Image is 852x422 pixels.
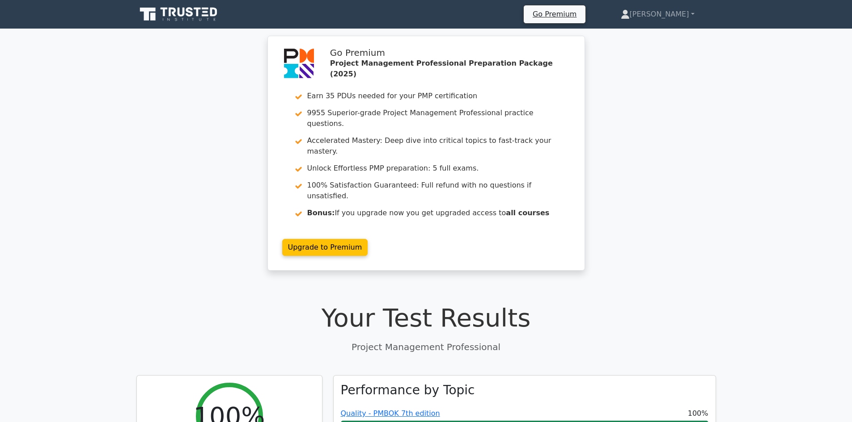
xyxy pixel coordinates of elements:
[527,8,582,20] a: Go Premium
[136,340,716,354] p: Project Management Professional
[688,408,708,419] span: 100%
[341,383,475,398] h3: Performance by Topic
[599,5,716,23] a: [PERSON_NAME]
[136,303,716,333] h1: Your Test Results
[282,239,368,256] a: Upgrade to Premium
[341,409,440,418] a: Quality - PMBOK 7th edition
